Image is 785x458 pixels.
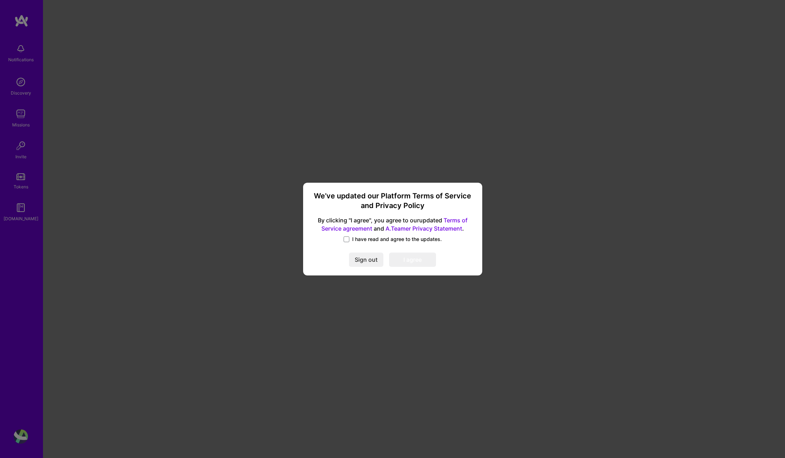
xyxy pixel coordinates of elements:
a: A.Teamer Privacy Statement [386,225,462,232]
a: Terms of Service agreement [321,217,468,232]
span: By clicking "I agree", you agree to our updated and . [312,217,474,233]
span: I have read and agree to the updates. [352,236,442,243]
button: Sign out [349,252,383,267]
h3: We’ve updated our Platform Terms of Service and Privacy Policy [312,191,474,211]
button: I agree [389,252,436,267]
